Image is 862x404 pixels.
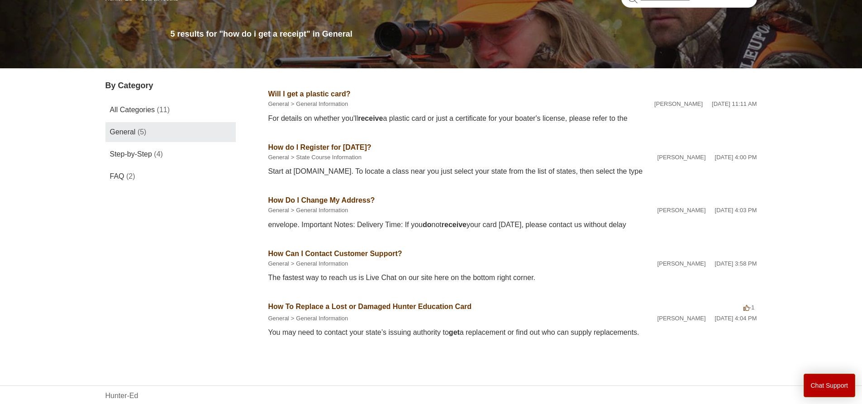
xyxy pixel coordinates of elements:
[712,100,757,107] time: 04/08/2025, 11:11
[743,304,755,311] span: -1
[268,143,371,151] a: How do I Register for [DATE]?
[296,260,348,267] a: General Information
[289,259,348,268] li: General Information
[715,260,757,267] time: 02/12/2024, 15:58
[296,315,348,322] a: General Information
[268,303,472,310] a: How To Replace a Lost or Damaged Hunter Education Card
[715,154,757,161] time: 02/12/2024, 16:00
[289,206,348,215] li: General Information
[442,221,467,228] em: receive
[268,100,289,109] li: General
[268,153,289,162] li: General
[126,172,135,180] span: (2)
[289,100,348,109] li: General Information
[268,113,757,124] div: For details on whether you'll a plastic card or just a certificate for your boater's license, ple...
[268,206,289,215] li: General
[105,166,236,186] a: FAQ (2)
[654,100,703,109] li: [PERSON_NAME]
[268,314,289,323] li: General
[289,314,348,323] li: General Information
[171,28,757,40] h1: 5 results for "how do i get a receipt" in General
[296,154,362,161] a: State Course Information
[657,153,706,162] li: [PERSON_NAME]
[657,259,706,268] li: [PERSON_NAME]
[268,327,757,338] div: You may need to contact your state’s issuing authority to a replacement or find out who can suppl...
[105,122,236,142] a: General (5)
[105,144,236,164] a: Step-by-Step (4)
[157,106,170,114] span: (11)
[268,250,402,257] a: How Can I Contact Customer Support?
[657,314,706,323] li: [PERSON_NAME]
[296,207,348,214] a: General Information
[110,172,124,180] span: FAQ
[110,128,136,136] span: General
[268,272,757,283] div: The fastest way to reach us is Live Chat on our site here on the bottom right corner.
[105,390,138,401] a: Hunter-Ed
[105,80,236,92] h3: By Category
[268,259,289,268] li: General
[296,100,348,107] a: General Information
[110,150,152,158] span: Step-by-Step
[449,328,460,336] em: get
[268,219,757,230] div: envelope. Important Notes: Delivery Time: If you not your card [DATE], please contact us without ...
[358,114,383,122] em: receive
[804,374,856,397] button: Chat Support
[715,315,757,322] time: 02/12/2024, 16:04
[268,100,289,107] a: General
[423,221,432,228] em: do
[657,206,706,215] li: [PERSON_NAME]
[268,90,351,98] a: Will I get a plastic card?
[268,260,289,267] a: General
[268,196,375,204] a: How Do I Change My Address?
[289,153,362,162] li: State Course Information
[268,315,289,322] a: General
[138,128,147,136] span: (5)
[268,207,289,214] a: General
[154,150,163,158] span: (4)
[715,207,757,214] time: 02/12/2024, 16:03
[110,106,155,114] span: All Categories
[268,166,757,177] div: Start at [DOMAIN_NAME]. To locate a class near you just select your state from the list of states...
[268,154,289,161] a: General
[105,100,236,120] a: All Categories (11)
